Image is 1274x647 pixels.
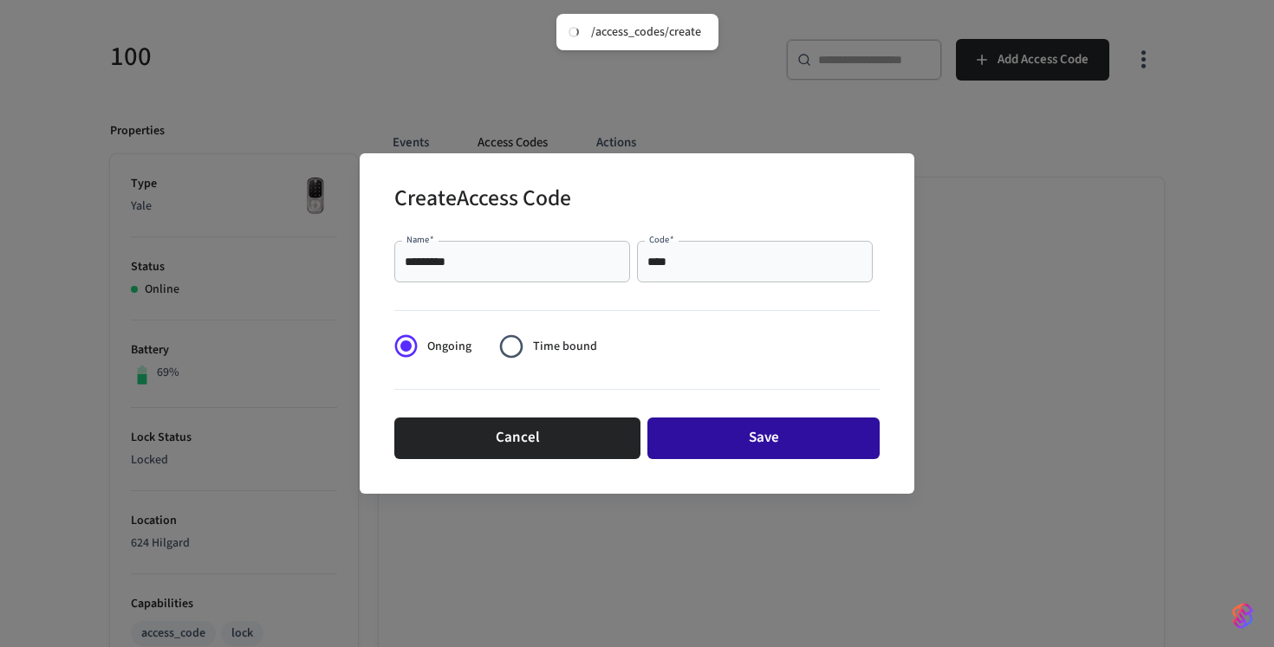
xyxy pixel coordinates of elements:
span: Time bound [533,338,597,356]
label: Name [406,233,434,246]
h2: Create Access Code [394,174,571,227]
button: Save [647,417,880,459]
span: Ongoing [427,338,471,356]
label: Code [649,233,674,246]
button: Cancel [394,417,640,459]
img: SeamLogoGradient.69752ec5.svg [1232,602,1253,630]
div: /access_codes/create [591,24,701,40]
